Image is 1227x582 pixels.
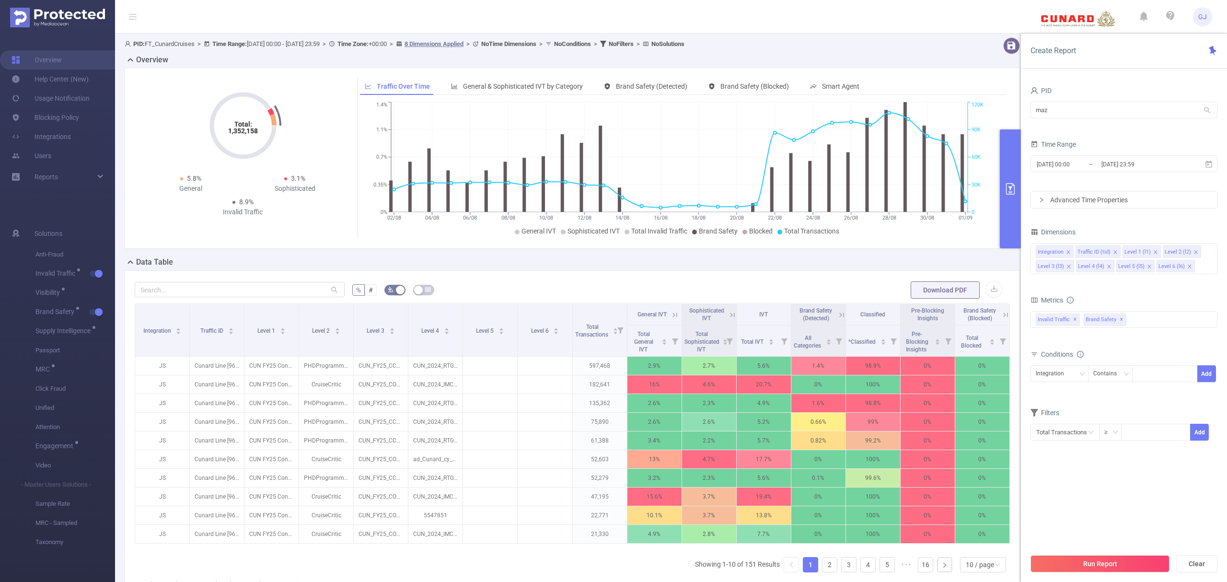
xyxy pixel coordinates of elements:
[280,326,286,332] div: Sort
[573,375,627,394] p: 182,641
[806,215,820,221] tspan: 24/08
[661,341,667,344] i: icon: caret-down
[741,338,765,345] span: Total IVT
[35,366,53,372] span: MRC
[846,413,900,431] p: 99%
[901,357,955,375] p: 0%
[880,558,894,572] a: 5
[389,326,395,332] div: Sort
[463,40,473,47] span: >
[788,562,794,568] i: icon: left
[1038,260,1064,273] div: Level 3 (l3)
[995,562,1000,569] i: icon: down
[749,227,773,235] span: Blocked
[699,227,738,235] span: Brand Safety
[653,215,667,221] tspan: 16/08
[942,562,948,568] i: icon: right
[35,245,115,264] span: Anti-Fraud
[963,307,996,322] span: Brand Safety (Blocked)
[175,326,181,332] div: Sort
[244,375,299,394] p: CUN FY25 Consideration [261267]
[841,557,857,572] li: 3
[682,375,736,394] p: 4.6%
[689,307,724,322] span: Sophisticated IVT
[880,338,886,343] div: Sort
[627,375,682,394] p: 16%
[239,198,254,206] span: 8.9%
[244,413,299,431] p: CUN FY25 Conversion [262466]
[769,341,774,344] i: icon: caret-down
[176,326,181,329] i: icon: caret-up
[935,338,940,340] i: icon: caret-up
[1030,555,1169,572] button: Run Report
[554,40,591,47] b: No Conditions
[135,431,189,450] p: JS
[901,413,955,431] p: 0%
[661,338,667,340] i: icon: caret-up
[190,394,244,412] p: Cunard Line [9605]
[228,127,258,135] tspan: 1,352,158
[212,40,247,47] b: Time Range:
[35,494,115,513] span: Sample Rate
[405,40,463,47] u: 8 Dimensions Applied
[668,326,682,356] i: Filter menu
[354,357,408,375] p: CUN_FY25_CCS_DIT_OnlineBookings_invitemedia_PL_dCPM_CD_300x250_FT_1x1_Retargeting_WebsiteVisitors...
[822,82,859,90] span: Smart Agent
[682,357,736,375] p: 2.7%
[1124,246,1151,258] div: Level 1 (l1)
[880,557,895,572] li: 5
[376,154,387,161] tspan: 0.7%
[794,335,822,349] span: All Categories
[257,327,277,334] span: Level 1
[937,557,952,572] li: Next Page
[799,307,832,322] span: Brand Safety (Detected)
[1036,158,1113,171] input: Start date
[376,127,387,133] tspan: 1.1%
[498,326,504,332] div: Sort
[1076,260,1114,272] li: Level 4 (l4)
[784,227,839,235] span: Total Transactions
[12,70,89,89] a: Help Center (New)
[1076,245,1121,258] li: Traffic ID (tid)
[961,335,983,349] span: Total Blocked
[920,215,934,221] tspan: 30/08
[609,40,634,47] b: No Filters
[1190,424,1209,441] button: Add
[935,338,940,343] div: Sort
[901,394,955,412] p: 0%
[880,341,886,344] i: icon: caret-down
[1176,555,1217,572] button: Clear
[972,127,981,133] tspan: 90K
[365,83,371,90] i: icon: line-chart
[531,327,550,334] span: Level 6
[1112,430,1118,436] i: icon: down
[1198,7,1207,26] span: GJ
[35,379,115,398] span: Click Fraud
[616,82,687,90] span: Brand Safety (Detected)
[35,418,115,437] span: Attention
[661,338,667,343] div: Sort
[421,327,440,334] span: Level 4
[244,357,299,375] p: CUN FY25 Conversion [262466]
[12,50,62,70] a: Overview
[791,375,845,394] p: 0%
[634,40,643,47] span: >
[1030,87,1052,94] span: PID
[444,326,450,329] i: icon: caret-up
[573,357,627,375] p: 597,468
[320,40,329,47] span: >
[692,215,706,221] tspan: 18/08
[1066,264,1071,270] i: icon: close
[972,209,974,215] tspan: 0
[190,375,244,394] p: Cunard Line [9605]
[228,326,233,329] i: icon: caret-up
[243,184,347,194] div: Sophisticated
[390,330,395,333] i: icon: caret-down
[803,557,818,572] li: 1
[1036,260,1074,272] li: Level 3 (l3)
[390,326,395,329] i: icon: caret-up
[125,40,684,47] span: FT_CunardCruises [DATE] 00:00 - [DATE] 23:59 +00:00
[228,326,234,332] div: Sort
[637,311,667,318] span: General IVT
[388,287,394,292] i: icon: bg-colors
